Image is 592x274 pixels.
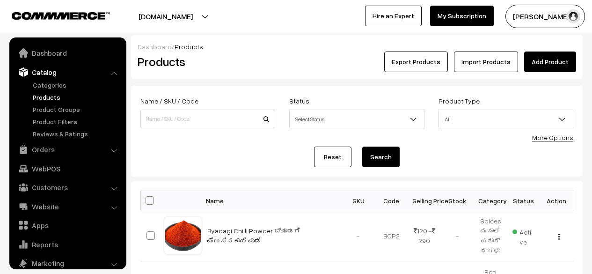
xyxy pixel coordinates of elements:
[441,191,474,210] th: Stock
[30,92,123,102] a: Products
[362,147,400,167] button: Search
[512,225,534,247] span: Active
[30,80,123,90] a: Categories
[558,234,560,240] img: Menu
[507,191,540,210] th: Status
[441,210,474,261] td: -
[12,217,123,234] a: Apps
[474,191,507,210] th: Category
[439,110,573,128] span: All
[532,133,573,141] a: More Options
[30,117,123,126] a: Product Filters
[12,198,123,215] a: Website
[290,111,424,127] span: Select Status
[12,236,123,253] a: Reports
[12,9,94,21] a: COMMMERCE
[12,12,110,19] img: COMMMERCE
[12,64,123,81] a: Catalog
[140,96,198,106] label: Name / SKU / Code
[30,104,123,114] a: Product Groups
[289,96,309,106] label: Status
[342,191,375,210] th: SKU
[454,52,518,72] a: Import Products
[175,43,203,51] span: Products
[207,227,300,244] a: Byadagi Chilli Powder ಬ್ಯಾಡಗಿ ಮೆಣಸಿನಕಾಯಿ ಪುಡಿ
[314,147,351,167] a: Reset
[12,179,123,196] a: Customers
[202,191,342,210] th: Name
[375,191,408,210] th: Code
[430,6,494,26] a: My Subscription
[12,160,123,177] a: WebPOS
[342,210,375,261] td: -
[106,5,226,28] button: [DOMAIN_NAME]
[138,42,576,52] div: /
[505,5,585,28] button: [PERSON_NAME]
[140,110,275,128] input: Name / SKU / Code
[138,54,274,69] h2: Products
[439,111,573,127] span: All
[12,44,123,61] a: Dashboard
[384,52,448,72] button: Export Products
[289,110,424,128] span: Select Status
[138,43,172,51] a: Dashboard
[408,210,441,261] td: 120 - 290
[566,9,580,23] img: user
[365,6,422,26] a: Hire an Expert
[524,52,576,72] a: Add Product
[408,191,441,210] th: Selling Price
[375,210,408,261] td: BCP2
[540,191,573,210] th: Action
[439,96,480,106] label: Product Type
[474,210,507,261] td: Spices ಮಸಾಲೆ ಪದಾರ್ಥಗಳು
[12,255,123,272] a: Marketing
[12,141,123,158] a: Orders
[30,129,123,139] a: Reviews & Ratings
